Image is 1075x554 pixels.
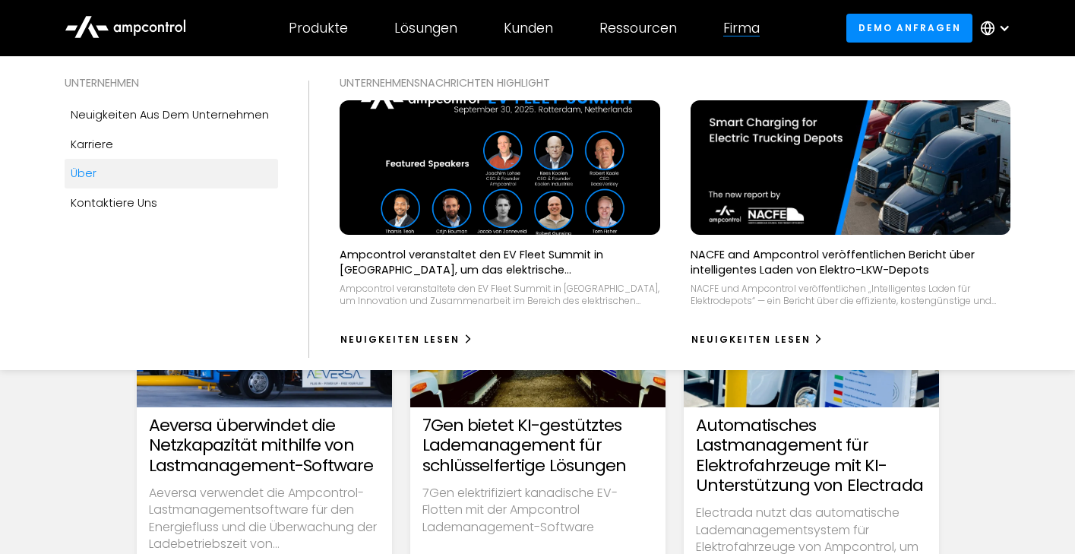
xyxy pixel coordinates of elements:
div: NACFE und Ampcontrol veröffentlichen „Intelligentes Laden für Elektrodepots“ — ein Bericht über d... [691,283,1010,306]
div: Firma [723,20,760,36]
div: Kunden [504,20,553,36]
div: Lösungen [394,20,457,36]
a: Demo anfragen [846,14,972,42]
h3: Aeversa überwindet die Netzkapazität mithilfe von Lastmanagement-Software [149,416,380,476]
a: Neuigkeiten aus dem Unternehmen [65,100,278,129]
p: 7Gen elektrifiziert kanadische EV-Flotten mit der Ampcontrol Lademanagement-Software [422,485,653,536]
div: Ressourcen [599,20,677,36]
a: Neuigkeiten lesen [340,328,473,352]
div: Karriere [71,136,113,153]
div: Neuigkeiten lesen [691,333,811,347]
div: Ampcontrol veranstaltete den EV Fleet Summit in [GEOGRAPHIC_DATA], um Innovation und Zusammenarbe... [340,283,659,306]
div: Produkte [289,20,348,36]
div: UNTERNEHMEN [65,74,278,91]
div: Neuigkeiten lesen [340,333,460,347]
p: Ampcontrol veranstaltet den EV Fleet Summit in [GEOGRAPHIC_DATA], um das elektrische Flottenmanag... [340,247,659,277]
a: Karriere [65,130,278,159]
a: Neuigkeiten lesen [691,328,824,352]
div: Neuigkeiten aus dem Unternehmen [71,106,269,123]
p: Aeversa verwendet die Ampcontrol-Lastmanagementsoftware für den Energiefluss und die Überwachung ... [149,485,380,553]
p: NACFE and Ampcontrol veröffentlichen Bericht über intelligentes Laden von Elektro-LKW-Depots [691,247,1010,277]
h3: 7Gen bietet KI-gestütztes Lademanagement für schlüsselfertige Lösungen [422,416,653,476]
a: Über [65,159,278,188]
a: Kontaktiere uns [65,188,278,217]
h3: Automatisches Lastmanagement für Elektrofahrzeuge mit KI-Unterstützung von Electrada [696,416,927,496]
div: Über [71,165,96,182]
div: Kontaktiere uns [71,195,157,211]
div: UNTERNEHMENSNACHRICHTEN Highlight [340,74,1010,91]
